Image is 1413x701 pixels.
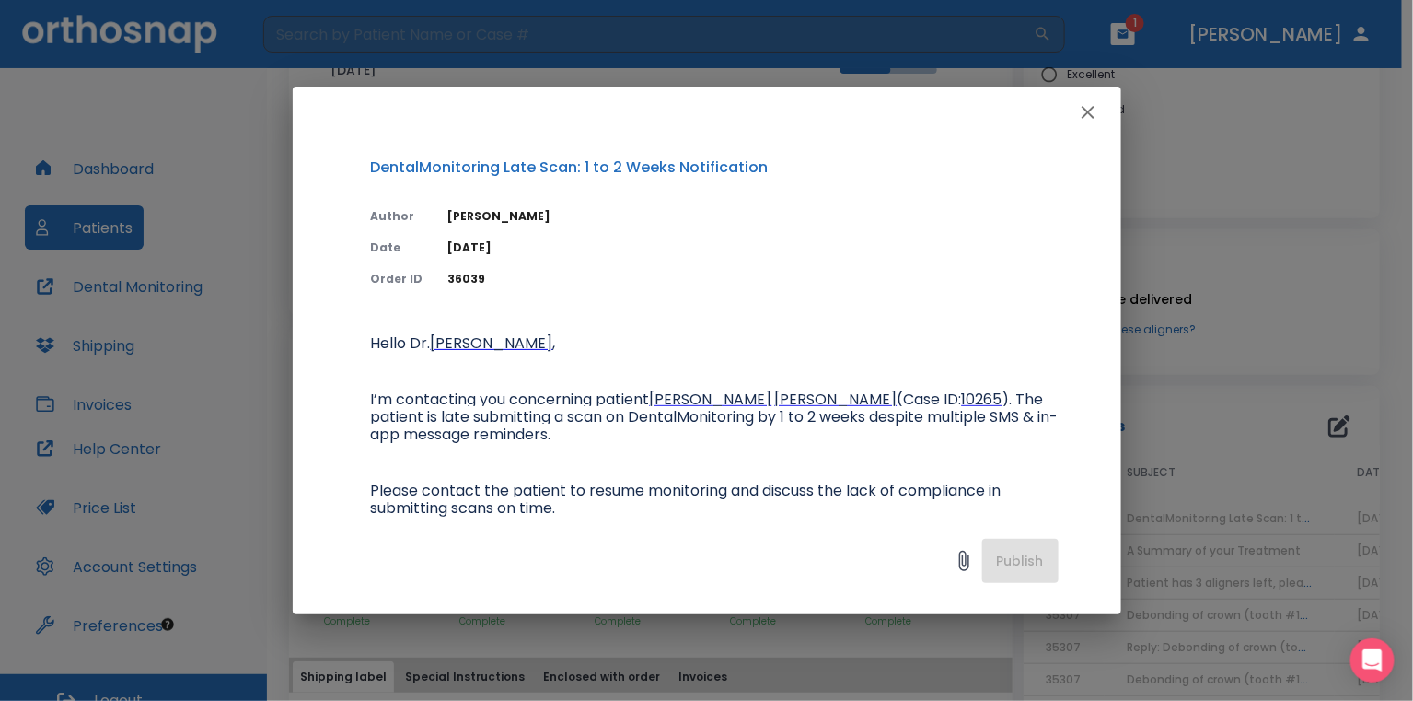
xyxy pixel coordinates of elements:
[898,389,962,410] span: (Case ID:
[650,392,772,408] a: [PERSON_NAME]
[448,271,1059,287] p: 36039
[431,336,553,352] a: [PERSON_NAME]
[371,157,1059,179] p: DentalMonitoring Late Scan: 1 to 2 Weeks Notification
[371,240,426,256] p: Date
[962,392,1002,408] a: 10265
[371,480,1005,519] span: Please contact the patient to resume monitoring and discuss the lack of compliance in submitting ...
[775,389,898,410] span: [PERSON_NAME]
[962,389,1002,410] span: 10265
[650,389,772,410] span: [PERSON_NAME]
[448,208,1059,225] p: [PERSON_NAME]
[371,389,1059,445] span: ). The patient is late submitting a scan on DentalMonitoring by 1 to 2 weeks despite multiple SMS...
[775,392,898,408] a: [PERSON_NAME]
[553,333,556,354] span: ,
[371,271,426,287] p: Order ID
[1350,638,1395,683] div: Open Intercom Messenger
[371,389,650,410] span: I’m contacting you concerning patient
[431,333,553,354] span: [PERSON_NAME]
[371,333,431,354] span: Hello Dr.
[448,240,1059,256] p: [DATE]
[371,208,426,225] p: Author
